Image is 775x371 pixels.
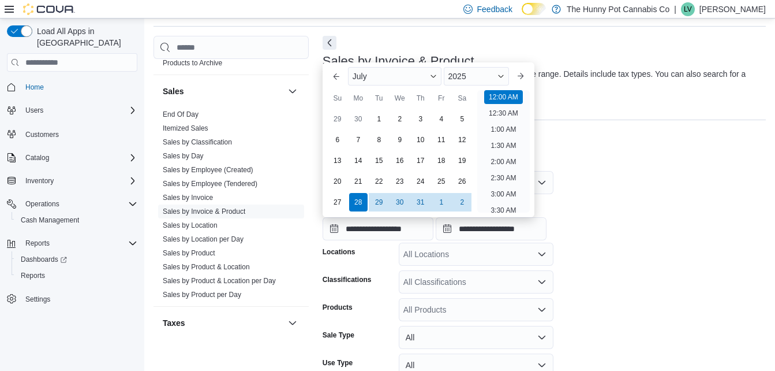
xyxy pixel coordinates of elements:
div: day-10 [411,131,430,149]
button: Inventory [2,173,142,189]
button: Inventory [21,174,58,188]
label: Sale Type [323,331,354,340]
ul: Time [477,90,530,213]
button: Cash Management [12,212,142,228]
button: Sales [286,84,299,98]
input: Press the down key to open a popover containing a calendar. [436,217,546,240]
span: Settings [25,295,50,304]
li: 12:00 AM [484,90,523,104]
h3: Sales [163,86,184,97]
span: Inventory [21,174,137,188]
button: Taxes [286,316,299,330]
span: Sales by Employee (Tendered) [163,179,257,188]
div: day-16 [391,151,409,170]
span: Load All Apps in [GEOGRAPHIC_DATA] [32,25,137,49]
div: day-22 [370,172,388,191]
span: Dashboards [16,253,137,266]
span: Sales by Day [163,151,204,161]
div: Fr [432,89,451,107]
div: day-23 [391,172,409,191]
button: Users [21,103,48,117]
div: day-11 [432,131,451,149]
button: Open list of options [537,250,546,259]
button: All [399,326,553,349]
a: Sales by Product [163,249,215,257]
div: day-4 [432,110,451,128]
a: Sales by Location [163,221,218,229]
div: day-13 [328,151,347,170]
span: Catalog [25,153,49,162]
button: Reports [21,236,54,250]
a: Sales by Invoice & Product [163,207,245,216]
button: Sales [163,86,283,97]
p: The Hunny Pot Cannabis Co [567,2,669,16]
li: 2:30 AM [486,171,521,185]
span: Sales by Location per Day [163,235,244,244]
span: Sales by Product [163,248,215,258]
a: Reports [16,269,50,283]
div: Su [328,89,347,107]
span: End Of Day [163,110,199,119]
a: Sales by Location per Day [163,235,244,243]
span: 2025 [448,72,466,81]
span: Reports [21,236,137,250]
button: Taxes [163,317,283,329]
button: Open list of options [537,305,546,314]
div: Button. Open the year selector. 2025 is currently selected. [444,67,510,86]
div: day-20 [328,172,347,191]
div: day-28 [349,193,368,212]
a: Products to Archive [163,59,222,67]
div: day-12 [453,131,471,149]
a: Sales by Classification [163,138,232,146]
a: Dashboards [12,251,142,268]
div: View sales totals by invoice and product for a specified date range. Details include tax types. Y... [323,68,760,92]
button: Next [323,36,336,50]
span: Products to Archive [163,58,222,68]
label: Products [323,303,353,312]
button: Users [2,102,142,118]
span: Sales by Classification [163,138,232,147]
input: Dark Mode [522,3,546,15]
div: day-25 [432,172,451,191]
div: day-17 [411,151,430,170]
a: Itemized Sales [163,124,208,132]
div: Mo [349,89,368,107]
div: day-29 [370,193,388,212]
div: day-1 [432,193,451,212]
div: Tu [370,89,388,107]
a: End Of Day [163,110,199,118]
span: Reports [16,269,137,283]
div: day-2 [391,110,409,128]
span: Sales by Product per Day [163,290,241,299]
span: Home [25,83,44,92]
a: Sales by Product & Location per Day [163,277,276,285]
a: Settings [21,292,55,306]
h3: Sales by Invoice & Product [323,54,474,68]
div: day-7 [349,131,368,149]
img: Cova [23,3,75,15]
a: Sales by Product per Day [163,291,241,299]
div: day-19 [453,151,471,170]
div: Sa [453,89,471,107]
a: Sales by Invoice [163,194,213,202]
nav: Complex example [7,74,137,337]
li: 12:30 AM [484,106,523,120]
span: Reports [21,271,45,280]
a: Sales by Product & Location [163,263,250,271]
div: day-30 [349,110,368,128]
span: Feedback [477,3,512,15]
span: Sales by Invoice & Product [163,207,245,216]
span: Operations [21,197,137,211]
div: day-27 [328,193,347,212]
li: 1:30 AM [486,139,521,153]
button: Reports [2,235,142,251]
button: Settings [2,291,142,307]
span: Sales by Invoice [163,193,213,202]
button: Reports [12,268,142,284]
a: Home [21,80,48,94]
div: Sales [153,107,309,306]
a: Customers [21,128,63,142]
span: Operations [25,199,59,209]
p: | [674,2,676,16]
div: day-26 [453,172,471,191]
